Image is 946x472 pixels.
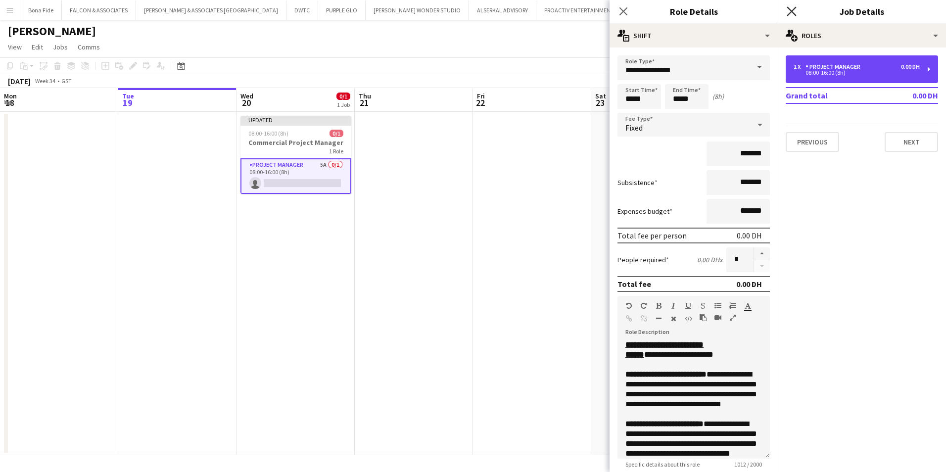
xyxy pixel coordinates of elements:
[786,132,839,152] button: Previous
[53,43,68,51] span: Jobs
[33,77,57,85] span: Week 34
[754,247,770,260] button: Increase
[240,92,253,100] span: Wed
[685,315,692,323] button: HTML Code
[240,138,351,147] h3: Commercial Project Manager
[286,0,318,20] button: DWTC
[610,5,778,18] h3: Role Details
[240,116,351,194] app-job-card: Updated08:00-16:00 (8h)0/1Commercial Project Manager1 RoleProject Manager5A0/108:00-16:00 (8h)
[336,93,350,100] span: 0/1
[74,41,104,53] a: Comms
[901,63,920,70] div: 0.00 DH
[8,24,96,39] h1: [PERSON_NAME]
[337,101,350,108] div: 1 Job
[625,123,643,133] span: Fixed
[617,461,708,468] span: Specific details about this role
[122,92,134,100] span: Tue
[617,255,669,264] label: People required
[640,302,647,310] button: Redo
[880,88,938,103] td: 0.00 DH
[477,92,485,100] span: Fri
[62,0,136,20] button: FALCON & ASSOCIATES
[885,132,938,152] button: Next
[617,207,672,216] label: Expenses budget
[794,70,920,75] div: 08:00-16:00 (8h)
[536,0,622,20] button: PROACTIV ENTERTAINMENT
[4,92,17,100] span: Mon
[318,0,366,20] button: PURPLE GLO
[714,302,721,310] button: Unordered List
[655,302,662,310] button: Bold
[4,41,26,53] a: View
[610,24,778,47] div: Shift
[78,43,100,51] span: Comms
[240,116,351,124] div: Updated
[329,147,343,155] span: 1 Role
[778,5,946,18] h3: Job Details
[8,43,22,51] span: View
[617,231,687,240] div: Total fee per person
[617,279,651,289] div: Total fee
[359,92,371,100] span: Thu
[685,302,692,310] button: Underline
[617,178,658,187] label: Subsistence
[729,314,736,322] button: Fullscreen
[248,130,288,137] span: 08:00-16:00 (8h)
[670,302,677,310] button: Italic
[330,130,343,137] span: 0/1
[475,97,485,108] span: 22
[2,97,17,108] span: 18
[736,279,762,289] div: 0.00 DH
[786,88,880,103] td: Grand total
[712,92,724,101] div: (8h)
[737,231,762,240] div: 0.00 DH
[357,97,371,108] span: 21
[32,43,43,51] span: Edit
[744,302,751,310] button: Text Color
[136,0,286,20] button: [PERSON_NAME] & ASSOCIATES [GEOGRAPHIC_DATA]
[469,0,536,20] button: ALSERKAL ADVISORY
[20,0,62,20] button: Bona Fide
[670,315,677,323] button: Clear Formatting
[805,63,864,70] div: Project Manager
[595,92,606,100] span: Sat
[697,255,722,264] div: 0.00 DH x
[366,0,469,20] button: [PERSON_NAME] WONDER STUDIO
[778,24,946,47] div: Roles
[239,97,253,108] span: 20
[726,461,770,468] span: 1012 / 2000
[625,302,632,310] button: Undo
[594,97,606,108] span: 23
[49,41,72,53] a: Jobs
[121,97,134,108] span: 19
[729,302,736,310] button: Ordered List
[655,315,662,323] button: Horizontal Line
[714,314,721,322] button: Insert video
[700,302,707,310] button: Strikethrough
[794,63,805,70] div: 1 x
[700,314,707,322] button: Paste as plain text
[61,77,72,85] div: GST
[240,158,351,194] app-card-role: Project Manager5A0/108:00-16:00 (8h)
[8,76,31,86] div: [DATE]
[28,41,47,53] a: Edit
